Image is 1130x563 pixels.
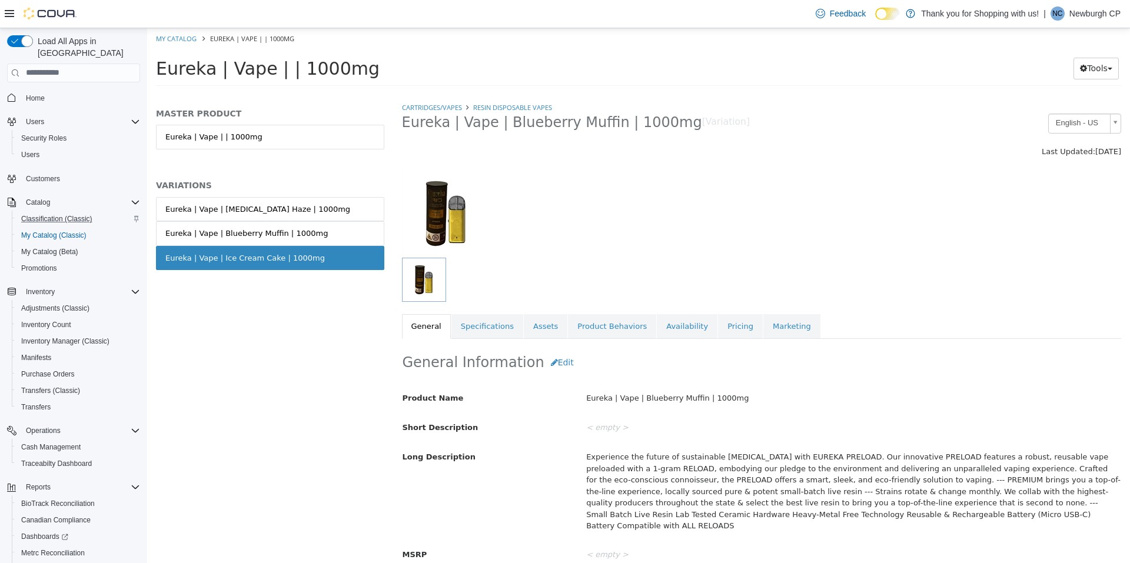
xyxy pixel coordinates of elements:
span: Short Description [255,395,331,404]
a: Canadian Compliance [16,513,95,527]
a: Feedback [811,2,870,25]
span: My Catalog (Beta) [16,245,140,259]
a: Dashboards [12,528,145,545]
a: Marketing [616,286,673,311]
span: Traceabilty Dashboard [21,459,92,468]
span: English - US [902,86,958,104]
div: Eureka | Vape | [MEDICAL_DATA] Haze | 1000mg [18,175,203,187]
span: Long Description [255,424,328,433]
p: Thank you for Shopping with us! [921,6,1039,21]
a: Promotions [16,261,62,275]
a: My Catalog (Beta) [16,245,83,259]
span: Customers [21,171,140,186]
a: Inventory Count [16,318,76,332]
span: Inventory [26,287,55,297]
button: Manifests [12,349,145,366]
a: Adjustments (Classic) [16,301,94,315]
button: Users [12,146,145,163]
span: Classification (Classic) [16,212,140,226]
span: [DATE] [948,119,974,128]
span: Purchase Orders [21,369,75,379]
button: Users [21,115,49,129]
a: Security Roles [16,131,71,145]
button: My Catalog (Classic) [12,227,145,244]
div: Eureka | Vape | Blueberry Muffin | 1000mg [430,360,982,381]
span: Dashboards [16,529,140,544]
button: Traceabilty Dashboard [12,455,145,472]
button: Classification (Classic) [12,211,145,227]
img: Cova [24,8,77,19]
p: Newburgh CP [1069,6,1121,21]
span: My Catalog (Beta) [21,247,78,256]
h5: MASTER PRODUCT [9,80,237,91]
div: < empty > [430,389,982,410]
button: Transfers (Classic) [12,382,145,399]
span: Promotions [21,264,57,273]
h5: VARIATIONS [9,152,237,162]
span: Dashboards [21,532,68,541]
span: Inventory [21,285,140,299]
button: Purchase Orders [12,366,145,382]
a: Dashboards [16,529,73,544]
button: Tools [926,29,972,51]
span: Operations [26,426,61,435]
a: Metrc Reconciliation [16,546,89,560]
button: Home [2,89,145,106]
span: Adjustments (Classic) [21,304,89,313]
span: Adjustments (Classic) [16,301,140,315]
span: Customers [26,174,60,184]
span: Eureka | Vape | Blueberry Muffin | 1000mg [255,85,555,104]
span: Purchase Orders [16,367,140,381]
button: Inventory Manager (Classic) [12,333,145,349]
a: Pricing [571,286,616,311]
div: Eureka | Vape | Ice Cream Cake | 1000mg [18,224,178,236]
a: Inventory Manager (Classic) [16,334,114,348]
span: Transfers (Classic) [16,384,140,398]
small: [Variation] [555,89,603,99]
span: Users [26,117,44,126]
span: Last Updated: [895,119,948,128]
span: Canadian Compliance [21,515,91,525]
a: General [255,286,304,311]
a: Home [21,91,49,105]
a: Purchase Orders [16,367,79,381]
span: Promotions [16,261,140,275]
span: Inventory Count [16,318,140,332]
button: Metrc Reconciliation [12,545,145,561]
a: Manifests [16,351,56,365]
span: Product Name [255,365,317,374]
span: BioTrack Reconciliation [16,497,140,511]
div: Eureka | Vape | Blueberry Muffin | 1000mg [18,199,181,211]
span: Eureka | Vape | | 1000mg [9,30,232,51]
div: < empty > [430,517,982,537]
button: Canadian Compliance [12,512,145,528]
p: | [1043,6,1046,21]
span: Inventory Count [21,320,71,329]
span: Manifests [16,351,140,365]
div: Experience the future of sustainable [MEDICAL_DATA] with EUREKA PRELOAD. Our innovative PRELOAD f... [430,419,982,508]
span: Eureka | Vape | | 1000mg [63,6,147,15]
span: Cash Management [16,440,140,454]
span: MSRP [255,522,280,531]
a: Transfers [16,400,55,414]
span: Classification (Classic) [21,214,92,224]
a: Eureka | Vape | | 1000mg [9,96,237,121]
span: Reports [26,482,51,492]
button: Inventory [2,284,145,300]
span: Cash Management [21,442,81,452]
a: Product Behaviors [421,286,509,311]
span: Inventory Manager (Classic) [21,337,109,346]
span: Users [21,150,39,159]
span: Feedback [830,8,866,19]
button: Edit [397,324,433,345]
button: Customers [2,170,145,187]
button: Reports [21,480,55,494]
a: Cash Management [16,440,85,454]
span: Canadian Compliance [16,513,140,527]
a: BioTrack Reconciliation [16,497,99,511]
input: Dark Mode [875,8,900,20]
a: Cartridges/Vapes [255,75,315,84]
button: Inventory Count [12,317,145,333]
span: Security Roles [21,134,67,143]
